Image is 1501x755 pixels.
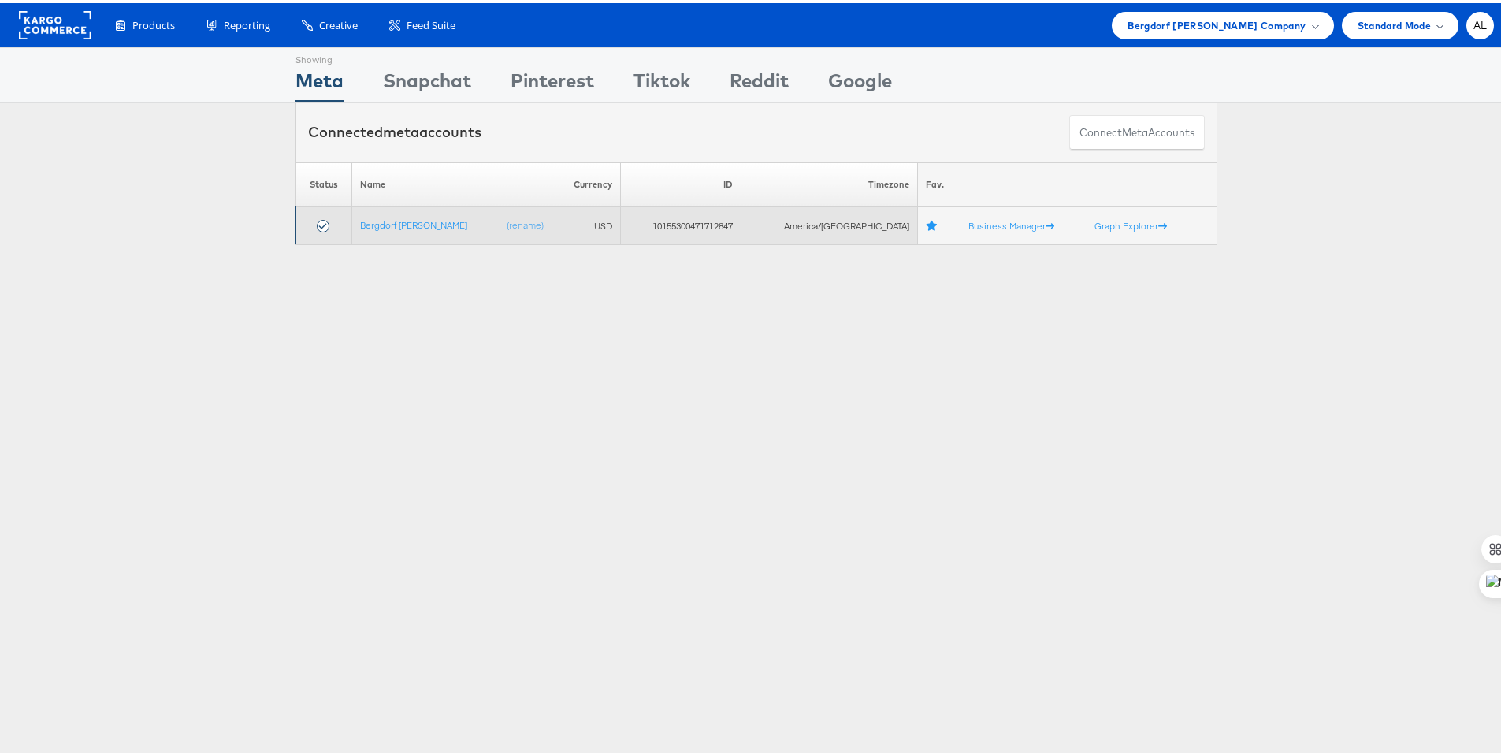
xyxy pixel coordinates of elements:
[383,64,471,99] div: Snapchat
[1122,122,1148,137] span: meta
[308,119,481,139] div: Connected accounts
[552,159,620,204] th: Currency
[621,159,741,204] th: ID
[351,159,552,204] th: Name
[828,64,892,99] div: Google
[511,64,594,99] div: Pinterest
[1358,14,1431,31] span: Standard Mode
[132,15,175,30] span: Products
[295,64,344,99] div: Meta
[633,64,690,99] div: Tiktok
[360,216,467,228] a: Bergdorf [PERSON_NAME]
[968,217,1054,229] a: Business Manager
[295,45,344,64] div: Showing
[1069,112,1205,147] button: ConnectmetaAccounts
[1094,217,1167,229] a: Graph Explorer
[741,204,918,242] td: America/[GEOGRAPHIC_DATA]
[1128,14,1306,31] span: Bergdorf [PERSON_NAME] Company
[296,159,352,204] th: Status
[730,64,789,99] div: Reddit
[507,216,544,229] a: (rename)
[383,120,419,138] span: meta
[407,15,455,30] span: Feed Suite
[319,15,358,30] span: Creative
[224,15,270,30] span: Reporting
[1473,17,1488,28] span: AL
[621,204,741,242] td: 10155300471712847
[741,159,918,204] th: Timezone
[552,204,620,242] td: USD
